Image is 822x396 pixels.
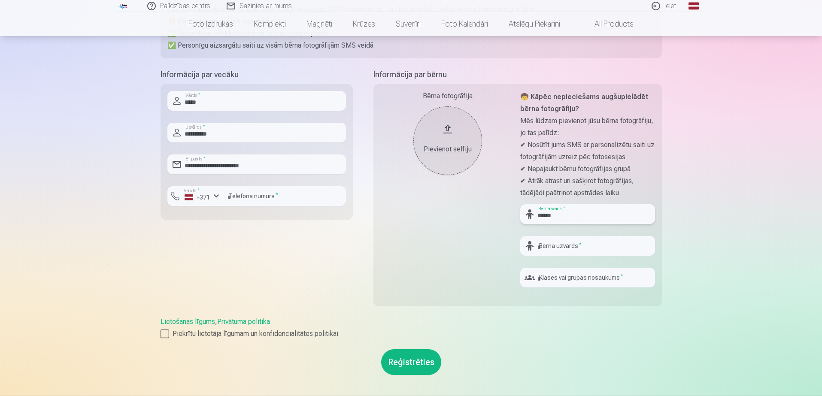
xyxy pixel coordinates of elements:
[181,187,202,194] label: Valsts
[498,12,570,36] a: Atslēgu piekariņi
[520,93,648,113] strong: 🧒 Kāpēc nepieciešams augšupielādēt bērna fotogrāfiju?
[167,39,655,51] p: ✅ Personīgu aizsargātu saiti uz visām bērna fotogrāfijām SMS veidā
[118,3,128,9] img: /fa1
[161,69,353,81] h5: Informācija par vecāku
[161,317,215,326] a: Lietošanas līgums
[520,175,655,199] p: ✔ Ātrāk atrast un sašķirot fotogrāfijas, tādējādi paātrinot apstrādes laiku
[380,91,515,101] div: Bērna fotogrāfija
[570,12,644,36] a: All products
[161,317,662,339] div: ,
[217,317,270,326] a: Privātuma politika
[520,163,655,175] p: ✔ Nepajaukt bērnu fotogrāfijas grupā
[413,106,482,175] button: Pievienot selfiju
[167,186,223,206] button: Valsts*+371
[520,139,655,163] p: ✔ Nosūtīt jums SMS ar personalizētu saiti uz fotogrāfijām uzreiz pēc fotosesijas
[296,12,343,36] a: Magnēti
[185,193,210,202] div: +371
[243,12,296,36] a: Komplekti
[520,115,655,139] p: Mēs lūdzam pievienot jūsu bērna fotogrāfiju, jo tas palīdz:
[343,12,385,36] a: Krūzes
[385,12,431,36] a: Suvenīri
[178,12,243,36] a: Foto izdrukas
[161,329,662,339] label: Piekrītu lietotāja līgumam un konfidencialitātes politikai
[373,69,662,81] h5: Informācija par bērnu
[422,144,473,154] div: Pievienot selfiju
[431,12,498,36] a: Foto kalendāri
[381,349,441,375] button: Reģistrēties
